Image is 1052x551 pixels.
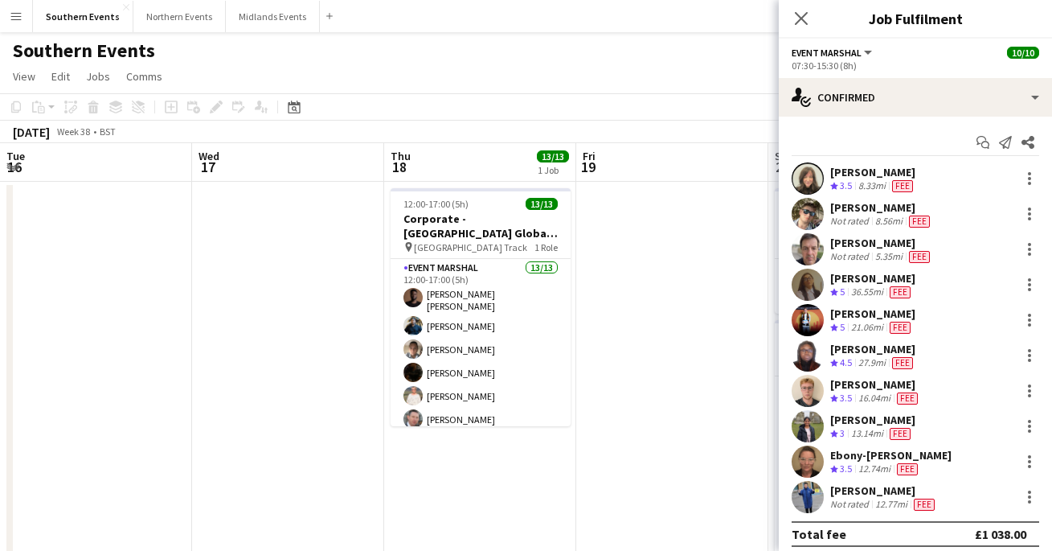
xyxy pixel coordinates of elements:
app-job-card: 07:00-12:30 (5h30m)0/1RT Kit Assistant - [GEOGRAPHIC_DATA] Timberlodge Cafe1 RoleKit Marshal21A0/... [775,188,955,314]
span: 4.5 [840,356,852,368]
span: Fee [909,251,930,263]
div: BST [100,125,116,138]
a: Jobs [80,66,117,87]
span: 1 Role [534,241,558,253]
span: 10/10 [1007,47,1039,59]
div: 5.35mi [872,250,906,263]
span: Comms [126,69,162,84]
a: Edit [45,66,76,87]
button: Northern Events [133,1,226,32]
div: 16.04mi [855,392,894,405]
span: Fee [892,180,913,192]
span: Fri [583,149,596,163]
div: [PERSON_NAME] [830,483,938,498]
button: Southern Events [33,1,133,32]
div: 36.55mi [848,286,886,299]
h1: Southern Events [13,39,155,63]
span: Fee [890,322,911,334]
div: [PERSON_NAME] [830,342,916,356]
span: 13/13 [537,150,569,162]
span: 5 [840,286,845,298]
span: 17 [196,158,219,176]
div: [DATE] [13,124,50,140]
div: 27.9mi [855,356,889,370]
span: Fee [914,499,935,511]
app-card-role: Kit Marshal21A0/107:00-12:30 (5h30m) [775,259,955,314]
div: 8.56mi [872,215,906,228]
div: 1 Job [538,164,568,176]
div: Crew has different fees then in role [911,498,938,511]
span: View [13,69,35,84]
span: 3 [840,427,845,439]
span: Fee [892,357,913,369]
span: Fee [890,428,911,440]
div: 21.06mi [848,321,886,335]
h3: [GEOGRAPHIC_DATA] [775,343,955,358]
span: Tue [6,149,25,163]
span: 5 [840,321,845,333]
div: 07:30-15:30 (8h) [792,60,1039,72]
div: Crew has different fees then in role [906,250,933,263]
div: Not rated [830,215,872,228]
div: [PERSON_NAME] [830,377,921,392]
div: Crew has different fees then in role [889,356,916,370]
button: Midlands Events [226,1,320,32]
span: Sat [775,149,792,163]
div: Ebony-[PERSON_NAME] [830,448,952,463]
h3: RT Kit Assistant - [GEOGRAPHIC_DATA] [775,212,955,241]
div: Crew has different fees then in role [894,392,921,405]
span: Thu [391,149,411,163]
div: Confirmed [779,78,1052,117]
a: View [6,66,42,87]
div: Crew has different fees then in role [886,286,914,299]
span: 3.5 [840,392,852,404]
h3: Job Fulfilment [779,8,1052,29]
span: 3.5 [840,463,852,475]
div: Crew has different fees then in role [886,321,914,335]
h3: Corporate - [GEOGRAPHIC_DATA] Global 5k [391,212,571,241]
div: Not rated [830,250,872,263]
div: Not rated [830,498,872,511]
span: 18 [388,158,411,176]
div: 13.14mi [848,427,886,441]
span: [GEOGRAPHIC_DATA] Track [414,241,527,253]
div: [PERSON_NAME] [830,271,915,286]
div: 8.33mi [855,179,889,193]
div: 12.74mi [855,463,894,476]
span: 20 [772,158,792,176]
div: £1 038.00 [975,526,1026,542]
div: [PERSON_NAME] [830,165,916,179]
span: 3.5 [840,179,852,191]
span: 13/13 [526,198,558,210]
span: Fee [909,216,930,228]
span: Fee [897,393,918,405]
div: [PERSON_NAME] [830,200,933,215]
div: Crew has different fees then in role [889,179,916,193]
span: Fee [890,286,911,298]
div: [PERSON_NAME] [830,413,915,427]
div: Crew has different fees then in role [886,427,914,441]
span: Event Marshal [792,47,862,59]
app-job-card: 12:00-17:00 (5h)13/13Corporate - [GEOGRAPHIC_DATA] Global 5k [GEOGRAPHIC_DATA] Track1 RoleEvent M... [391,188,571,426]
span: Wed [199,149,219,163]
div: [PERSON_NAME] [830,306,915,321]
div: [PERSON_NAME] [830,236,933,250]
a: Comms [120,66,169,87]
span: 19 [580,158,596,176]
div: Crew has different fees then in role [894,463,921,476]
span: 16 [4,158,25,176]
div: Total fee [792,526,846,542]
span: Fee [897,463,918,475]
div: 12.77mi [872,498,911,511]
button: Event Marshal [792,47,874,59]
span: Jobs [86,69,110,84]
span: Week 38 [53,125,93,138]
div: Crew has different fees then in role [906,215,933,228]
span: Edit [51,69,70,84]
span: 12:00-17:00 (5h) [403,198,469,210]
